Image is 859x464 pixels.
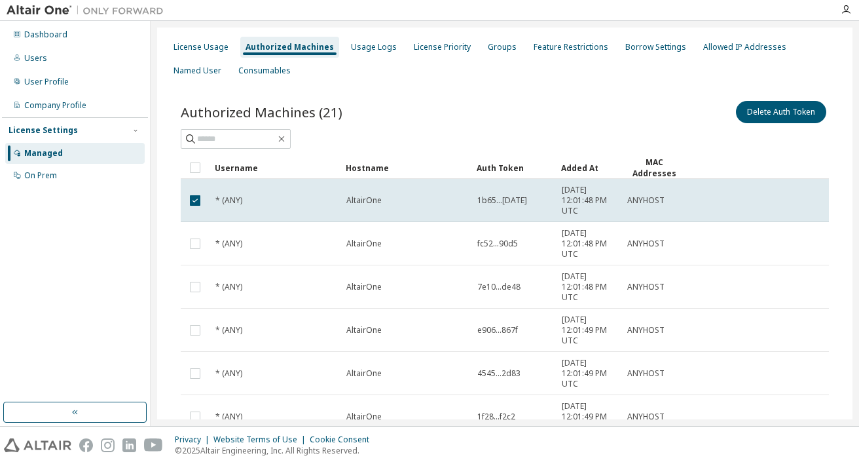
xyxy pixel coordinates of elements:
span: e906...867f [477,325,518,336]
div: Privacy [175,435,213,445]
span: AltairOne [346,368,382,379]
div: Auth Token [477,157,551,178]
div: Usage Logs [351,42,397,52]
div: Named User [174,66,221,76]
span: * (ANY) [215,325,242,336]
div: License Settings [9,125,78,136]
div: Borrow Settings [625,42,686,52]
div: Username [215,157,335,178]
span: Authorized Machines (21) [181,103,342,121]
div: Feature Restrictions [534,42,608,52]
div: Dashboard [24,29,67,40]
span: 1b65...[DATE] [477,195,527,206]
span: AltairOne [346,412,382,422]
span: [DATE] 12:01:49 PM UTC [562,358,615,389]
p: © 2025 Altair Engineering, Inc. All Rights Reserved. [175,445,377,456]
span: AltairOne [346,282,382,292]
div: Added At [561,157,616,178]
div: MAC Addresses [627,157,682,179]
div: Users [24,53,47,64]
span: ANYHOST [627,412,665,422]
img: youtube.svg [144,438,163,452]
div: Cookie Consent [310,435,377,445]
span: 4545...2d83 [477,368,521,379]
span: ANYHOST [627,282,665,292]
div: Groups [488,42,517,52]
span: [DATE] 12:01:48 PM UTC [562,228,615,260]
span: * (ANY) [215,239,242,249]
div: User Profile [24,77,69,87]
span: * (ANY) [215,195,242,206]
img: Altair One [7,4,170,17]
button: Delete Auth Token [736,101,826,123]
span: fc52...90d5 [477,239,518,249]
span: [DATE] 12:01:48 PM UTC [562,185,615,216]
span: [DATE] 12:01:48 PM UTC [562,271,615,303]
div: License Priority [414,42,471,52]
div: Consumables [238,66,291,76]
div: On Prem [24,170,57,181]
img: instagram.svg [101,438,115,452]
span: [DATE] 12:01:49 PM UTC [562,315,615,346]
div: Allowed IP Addresses [703,42,786,52]
span: AltairOne [346,325,382,336]
span: * (ANY) [215,368,242,379]
div: Hostname [346,157,466,178]
span: 1f28...f2c2 [477,412,515,422]
span: ANYHOST [627,368,665,379]
span: AltairOne [346,195,382,206]
span: ANYHOST [627,239,665,249]
span: ANYHOST [627,325,665,336]
div: License Usage [174,42,228,52]
img: altair_logo.svg [4,438,71,452]
span: AltairOne [346,239,382,249]
span: 7e10...de48 [477,282,521,292]
span: ANYHOST [627,195,665,206]
div: Managed [24,148,63,159]
img: linkedin.svg [122,438,136,452]
img: facebook.svg [79,438,93,452]
span: [DATE] 12:01:49 PM UTC [562,401,615,433]
div: Website Terms of Use [213,435,310,445]
span: * (ANY) [215,412,242,422]
div: Authorized Machines [246,42,334,52]
span: * (ANY) [215,282,242,292]
div: Company Profile [24,100,86,111]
